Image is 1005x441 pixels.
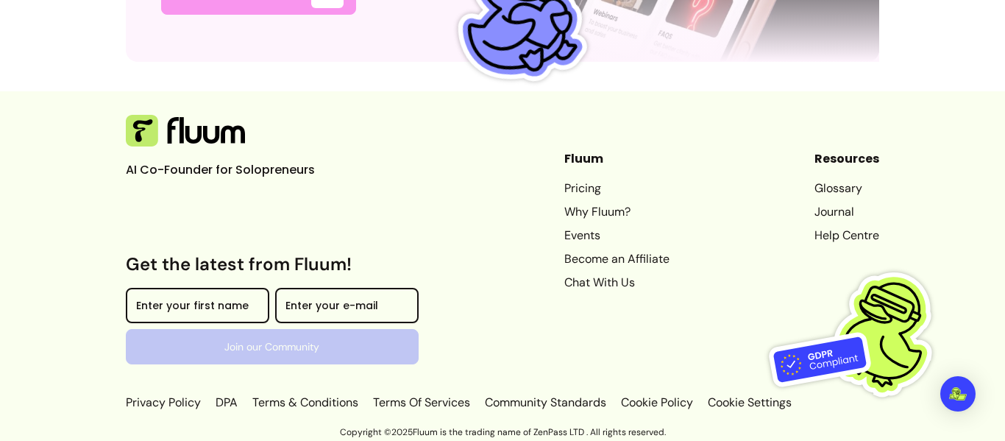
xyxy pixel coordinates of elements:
[940,376,976,412] div: Open Intercom Messenger
[213,394,241,412] a: DPA
[249,394,361,412] a: Terms & Conditions
[814,180,879,197] a: Glossary
[564,250,670,268] a: Become an Affiliate
[564,227,670,244] a: Events
[564,274,670,292] a: Chat With Us
[814,150,879,168] header: Resources
[136,301,259,316] input: Enter your first name
[285,301,408,316] input: Enter your e-mail
[564,180,670,197] a: Pricing
[370,394,473,412] a: Terms Of Services
[814,203,879,221] a: Journal
[564,203,670,221] a: Why Fluum?
[126,115,245,147] img: Fluum Logo
[482,394,609,412] a: Community Standards
[705,394,792,412] p: Cookie Settings
[126,253,419,276] h3: Get the latest from Fluum!
[126,161,347,179] p: AI Co-Founder for Solopreneurs
[769,242,953,426] img: Fluum is GDPR compliant
[564,150,670,168] header: Fluum
[126,394,204,412] a: Privacy Policy
[814,227,879,244] a: Help Centre
[618,394,696,412] a: Cookie Policy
